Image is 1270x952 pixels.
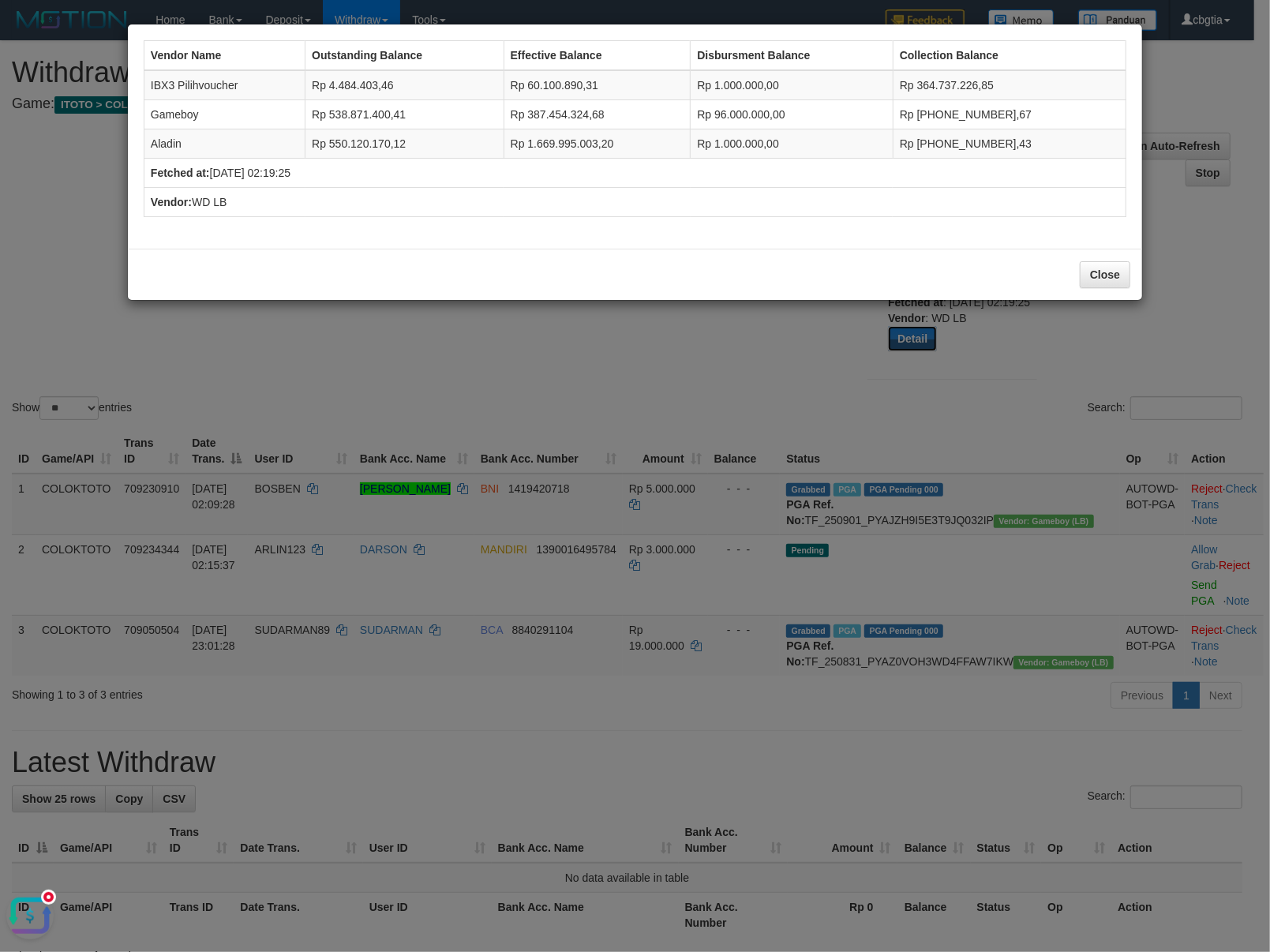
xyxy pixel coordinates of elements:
td: Aladin [144,129,305,159]
td: Rp 364.737.226,85 [893,70,1126,100]
th: Effective Balance [504,41,691,71]
div: new message indicator [41,4,56,19]
td: Rp 387.454.324,68 [504,100,691,129]
td: Rp 96.000.000,00 [691,100,893,129]
td: [DATE] 02:19:25 [144,159,1126,188]
button: Close [1080,261,1130,288]
td: Rp 550.120.170,12 [305,129,504,159]
td: Rp 60.100.890,31 [504,70,691,100]
td: Rp 4.484.403,46 [305,70,504,100]
button: Open LiveChat chat widget [6,6,54,54]
td: IBX3 Pilihvoucher [144,70,305,100]
td: Rp 538.871.400,41 [305,100,504,129]
td: Rp 1.669.995.003,20 [504,129,691,159]
th: Vendor Name [144,41,305,71]
td: Gameboy [144,100,305,129]
th: Collection Balance [893,41,1126,71]
td: WD LB [144,188,1126,217]
td: Rp [PHONE_NUMBER],67 [893,100,1126,129]
td: Rp [PHONE_NUMBER],43 [893,129,1126,159]
th: Disbursment Balance [691,41,893,71]
b: Fetched at: [151,167,210,179]
b: Vendor: [151,196,192,208]
td: Rp 1.000.000,00 [691,70,893,100]
th: Outstanding Balance [305,41,504,71]
td: Rp 1.000.000,00 [691,129,893,159]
